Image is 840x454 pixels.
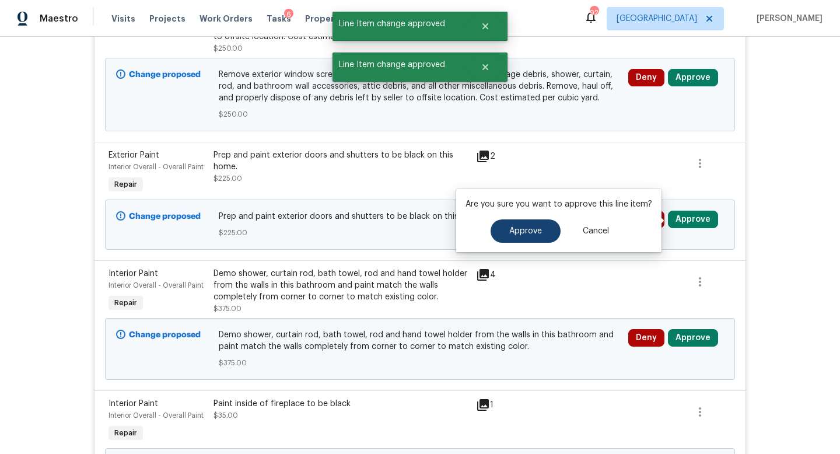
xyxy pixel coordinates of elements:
div: Paint inside of fireplace to be black [213,398,469,410]
div: 6 [284,9,293,20]
button: Approve [668,329,718,347]
span: Demo shower, curtain rod, bath towel, rod and hand towel holder from the walls in this bathroom a... [219,329,622,352]
button: Approve [491,219,561,243]
span: $35.00 [213,412,238,419]
span: Visits [111,13,135,25]
span: Interior Overall - Overall Paint [108,412,204,419]
span: Maestro [40,13,78,25]
b: Change proposed [129,331,201,339]
button: Approve [668,69,718,86]
span: Work Orders [199,13,253,25]
button: Deny [628,329,664,347]
button: Deny [628,69,664,86]
div: 1 [476,398,521,412]
span: Line Item change approved [332,12,466,36]
span: Interior Paint [108,270,158,278]
span: Line Item change approved [332,53,466,77]
span: $375.00 [213,305,242,312]
span: Repair [110,179,142,190]
span: Projects [149,13,185,25]
span: Cancel [583,227,609,236]
div: 92 [590,7,598,19]
b: Change proposed [129,212,201,221]
div: Demo shower, curtain rod, bath towel, rod and hand towel holder from the walls in this bathroom a... [213,268,469,303]
span: Repair [110,427,142,439]
span: Repair [110,297,142,309]
p: Are you sure you want to approve this line item? [466,198,652,210]
span: Approve [509,227,542,236]
span: Tasks [267,15,291,23]
div: 2 [476,149,521,163]
button: Close [466,55,505,79]
span: $375.00 [219,357,622,369]
span: $225.00 [213,175,242,182]
button: Cancel [564,219,628,243]
span: Interior Overall - Overall Paint [108,163,204,170]
span: Prep and paint exterior doors and shutters to be black on this home. [219,211,622,222]
span: $250.00 [213,45,243,52]
span: Interior Overall - Overall Paint [108,282,204,289]
span: [PERSON_NAME] [752,13,822,25]
button: Approve [668,211,718,228]
b: Change proposed [129,71,201,79]
span: Remove exterior window screens from home, refrigerator, dishwasher, garage debris, shower, curtai... [219,69,622,104]
span: $250.00 [219,109,622,120]
span: Properties [305,13,351,25]
span: Interior Paint [108,400,158,408]
span: $225.00 [219,227,622,239]
button: Close [466,15,505,38]
span: [GEOGRAPHIC_DATA] [617,13,697,25]
span: Exterior Paint [108,151,159,159]
div: 4 [476,268,521,282]
div: Prep and paint exterior doors and shutters to be black on this home. [213,149,469,173]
